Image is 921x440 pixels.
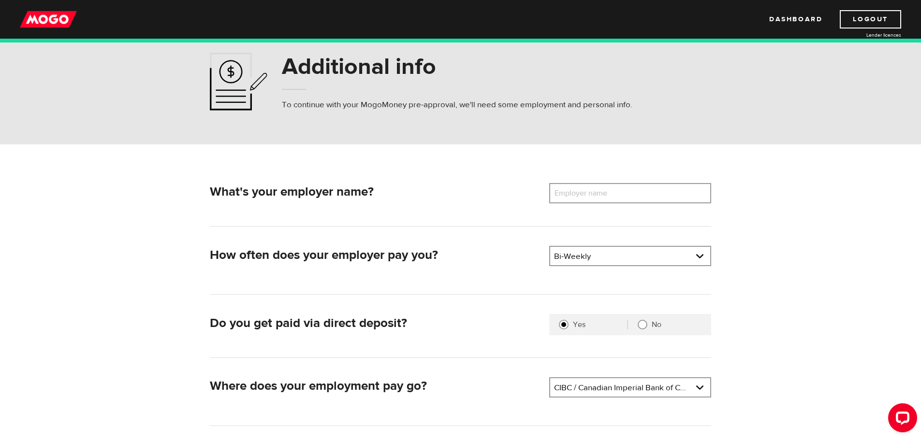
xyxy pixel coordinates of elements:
[20,10,77,28] img: mogo_logo-11ee424be714fa7cbb0f0f49df9e16ec.png
[282,54,632,79] h1: Additional info
[210,316,541,331] h2: Do you get paid via direct deposit?
[549,183,627,203] label: Employer name
[210,379,541,394] h2: Where does your employment pay go?
[282,99,632,111] p: To continue with your MogoMoney pre-approval, we'll need some employment and personal info.
[638,320,647,329] input: No
[210,185,541,199] h2: What's your employer name?
[769,10,822,28] a: Dashboard
[652,320,702,329] label: No
[840,10,901,28] a: Logout
[210,248,541,263] h2: How often does your employer pay you?
[829,31,901,39] a: Lender licences
[573,320,627,329] label: Yes
[210,53,267,111] img: application-ef4f7aff46a5c1a1d42a38d909f5b40b.svg
[559,320,569,329] input: Yes
[880,399,921,440] iframe: LiveChat chat widget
